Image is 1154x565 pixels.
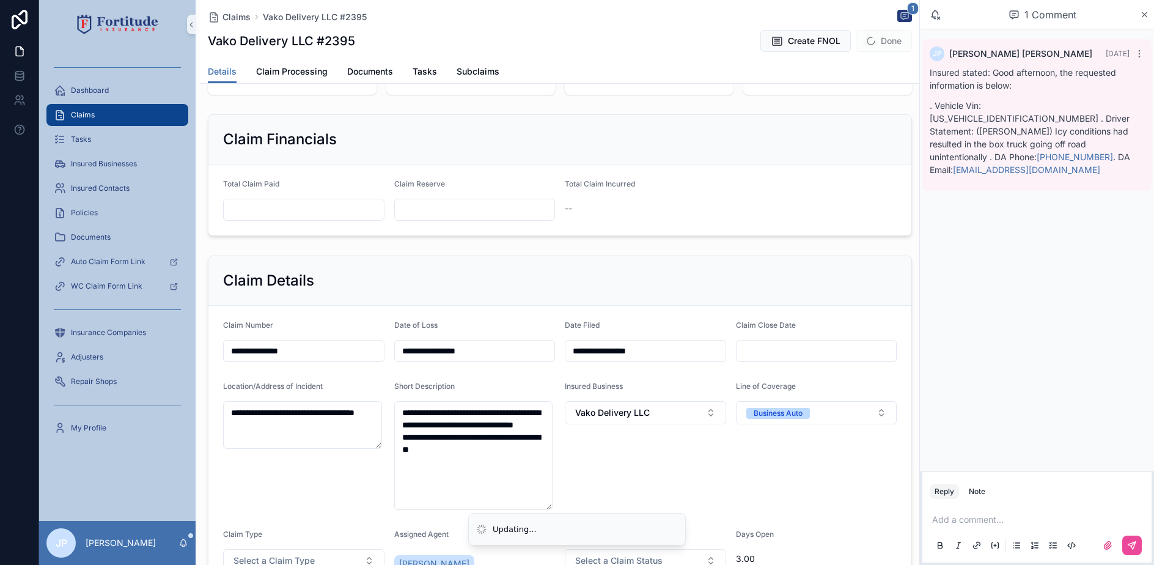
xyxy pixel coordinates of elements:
[256,65,328,78] span: Claim Processing
[46,322,188,344] a: Insurance Companies
[46,128,188,150] a: Tasks
[39,49,196,455] div: scrollable content
[208,32,355,50] h1: Vako Delivery LLC #2395
[413,65,437,78] span: Tasks
[86,537,156,549] p: [PERSON_NAME]
[46,346,188,368] a: Adjusters
[565,179,635,188] span: Total Claim Incurred
[565,320,600,330] span: Date Filed
[930,99,1144,176] p: . Vehicle Vin: [US_VEHICLE_IDENTIFICATION_NUMBER] . Driver Statement: ([PERSON_NAME]) Icy conditi...
[394,530,449,539] span: Assigned Agent
[969,487,985,497] div: Note
[71,281,142,291] span: WC Claim Form Link
[953,164,1100,175] a: [EMAIL_ADDRESS][DOMAIN_NAME]
[394,179,445,188] span: Claim Reserve
[56,536,67,550] span: JP
[565,202,572,215] span: --
[736,401,897,424] button: Select Button
[565,382,623,391] span: Insured Business
[71,159,137,169] span: Insured Businesses
[223,320,273,330] span: Claim Number
[907,2,919,15] span: 1
[736,382,796,391] span: Line of Coverage
[1024,7,1076,22] span: 1 Comment
[347,61,393,85] a: Documents
[263,11,367,23] a: Vako Delivery LLC #2395
[457,61,499,85] a: Subclaims
[1037,152,1113,162] a: [PHONE_NUMBER]
[736,530,774,539] span: Days Open
[46,251,188,273] a: Auto Claim Form Link
[256,61,328,85] a: Claim Processing
[223,530,262,539] span: Claim Type
[930,484,959,499] button: Reply
[575,407,650,419] span: Vako Delivery LLC
[222,11,251,23] span: Claims
[208,65,237,78] span: Details
[413,61,437,85] a: Tasks
[71,135,91,144] span: Tasks
[760,30,851,52] button: Create FNOL
[754,408,803,419] div: Business Auto
[897,10,912,24] button: 1
[71,423,106,433] span: My Profile
[46,79,188,102] a: Dashboard
[46,104,188,126] a: Claims
[736,553,897,565] span: 3.00
[223,179,279,188] span: Total Claim Paid
[71,183,130,193] span: Insured Contacts
[1106,49,1130,58] span: [DATE]
[223,130,337,149] h2: Claim Financials
[46,202,188,224] a: Policies
[46,417,188,439] a: My Profile
[46,275,188,297] a: WC Claim Form Link
[71,328,146,338] span: Insurance Companies
[223,382,323,391] span: Location/Address of Incident
[394,382,455,391] span: Short Description
[71,208,98,218] span: Policies
[788,35,840,47] span: Create FNOL
[46,226,188,248] a: Documents
[71,352,103,362] span: Adjusters
[71,232,111,242] span: Documents
[394,320,438,330] span: Date of Loss
[71,377,117,386] span: Repair Shops
[208,11,251,23] a: Claims
[46,371,188,393] a: Repair Shops
[77,15,158,34] img: App logo
[46,153,188,175] a: Insured Businesses
[930,66,1144,92] p: Insured stated: Good afternoon, the requested information is below:
[46,177,188,199] a: Insured Contacts
[347,65,393,78] span: Documents
[736,320,796,330] span: Claim Close Date
[457,65,499,78] span: Subclaims
[933,49,942,59] span: JP
[565,401,726,424] button: Select Button
[223,271,314,290] h2: Claim Details
[71,110,95,120] span: Claims
[964,484,990,499] button: Note
[949,48,1092,60] span: [PERSON_NAME] [PERSON_NAME]
[208,61,237,84] a: Details
[493,523,537,536] div: Updating...
[71,86,109,95] span: Dashboard
[71,257,145,267] span: Auto Claim Form Link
